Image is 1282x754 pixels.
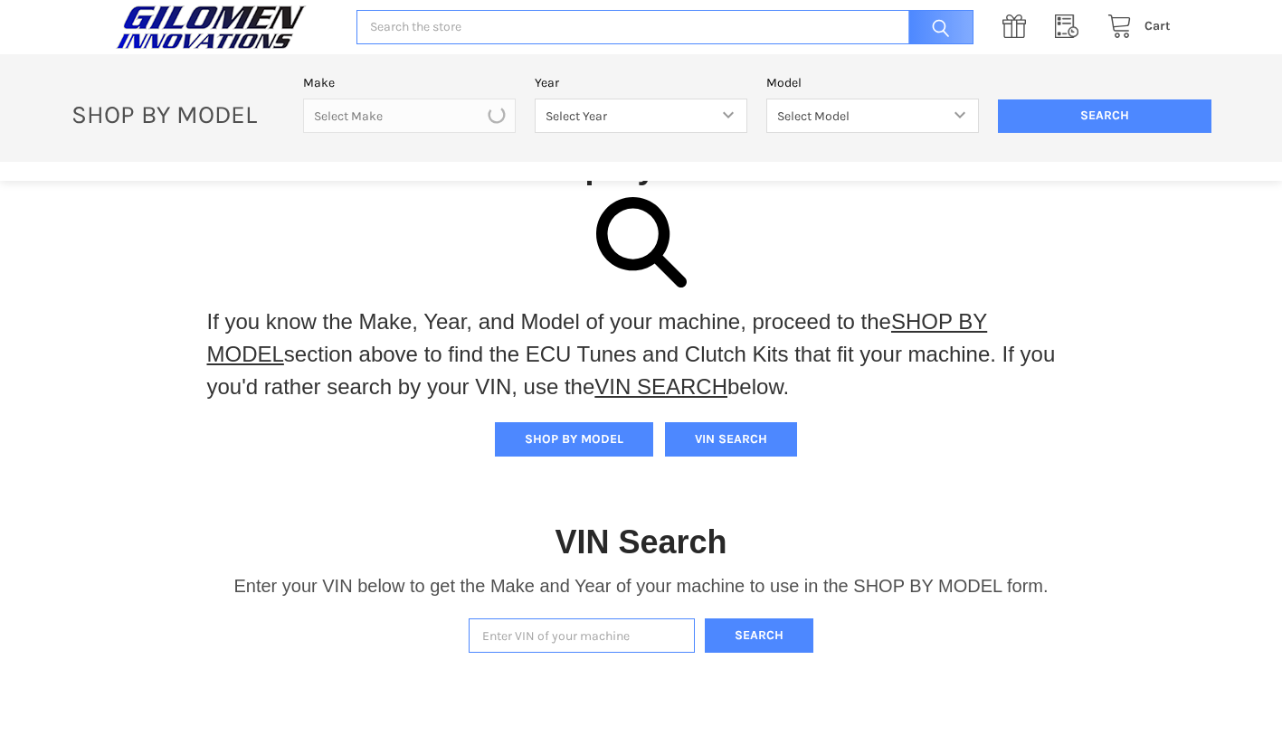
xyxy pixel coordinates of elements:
input: Search the store [356,10,973,45]
h1: VIN Search [555,522,726,562]
a: GILOMEN INNOVATIONS [111,5,337,50]
button: VIN SEARCH [665,422,797,457]
a: SHOP BY MODEL [207,309,988,366]
input: Search [899,10,973,45]
p: SHOP BY MODEL [62,99,293,130]
span: Cart [1144,18,1171,33]
p: If you know the Make, Year, and Model of your machine, proceed to the section above to find the E... [207,306,1076,403]
p: Enter your VIN below to get the Make and Year of your machine to use in the SHOP BY MODEL form. [233,572,1048,599]
label: Year [535,73,747,92]
label: Model [766,73,979,92]
label: Make [303,73,516,92]
input: Enter VIN of your machine [469,618,695,654]
img: GILOMEN INNOVATIONS [111,5,310,50]
button: Search [705,618,813,654]
button: SHOP BY MODEL [495,422,653,457]
a: Cart [1097,15,1171,38]
input: Search [998,99,1211,134]
a: VIN SEARCH [594,374,727,399]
